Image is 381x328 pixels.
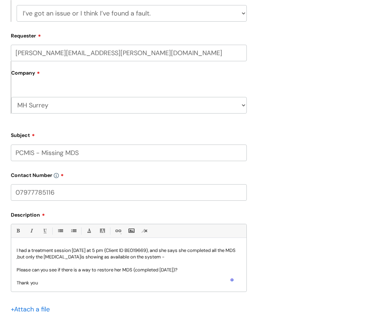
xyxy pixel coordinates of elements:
[27,226,36,235] a: Italic (Ctrl-I)
[98,226,107,235] a: Back Color
[54,173,59,178] img: info-icon.svg
[11,303,54,315] div: Attach a file
[11,170,247,178] label: Contact Number
[69,226,78,235] a: 1. Ordered List (Ctrl-Shift-8)
[11,242,246,292] div: To enrich screen reader interactions, please activate Accessibility in Grammarly extension settings
[140,226,149,235] a: Remove formatting (Ctrl-\)
[40,226,49,235] a: Underline(Ctrl-U)
[84,226,93,235] a: Font Color
[11,209,247,218] label: Description
[17,280,241,286] p: Thank you
[11,30,247,39] label: Requester
[13,226,22,235] a: Bold (Ctrl-B)
[17,267,241,273] p: Please can you see if there is a way to restore her MDS (completed [DATE])?
[11,45,247,61] input: Email
[11,67,247,84] label: Company
[11,130,247,138] label: Subject
[56,226,65,235] a: • Unordered List (Ctrl-Shift-7)
[127,226,136,235] a: Insert Image...
[11,305,14,314] span: +
[113,226,122,235] a: Link
[17,247,241,260] p: I had a treatment session [DATE] at 5 pm (Client ID BE019669), an d she says she completed all th...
